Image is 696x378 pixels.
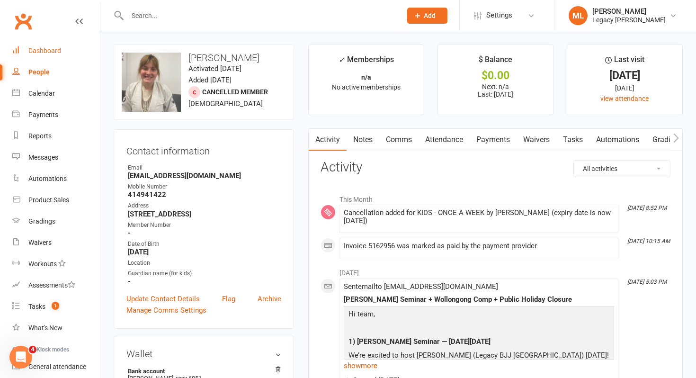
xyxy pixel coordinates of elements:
[126,142,281,156] h3: Contact information
[348,337,491,346] span: 1) [PERSON_NAME] Seminar — [DATE][DATE]
[321,160,670,175] h3: Activity
[128,190,281,199] strong: 414941422
[346,308,612,322] p: Hi team,
[28,217,55,225] div: Gradings
[52,302,59,310] span: 1
[28,68,50,76] div: People
[12,296,100,317] a: Tasks 1
[12,168,100,189] a: Automations
[321,263,670,278] li: [DATE]
[12,189,100,211] a: Product Sales
[556,129,589,151] a: Tasks
[28,175,67,182] div: Automations
[361,73,371,81] strong: n/a
[486,5,512,26] span: Settings
[11,9,35,33] a: Clubworx
[29,346,36,353] span: 4
[126,293,200,305] a: Update Contact Details
[344,242,614,250] div: Invoice 5162956 was marked as paid by the payment provider
[407,8,447,24] button: Add
[576,83,674,93] div: [DATE]
[347,129,379,151] a: Notes
[339,54,394,71] div: Memberships
[258,293,281,305] a: Archive
[28,260,57,268] div: Workouts
[339,55,345,64] i: ✓
[344,209,614,225] div: Cancellation added for KIDS - ONCE A WEEK by [PERSON_NAME] (expiry date is now [DATE])
[28,111,58,118] div: Payments
[424,12,436,19] span: Add
[126,349,281,359] h3: Wallet
[600,95,649,102] a: view attendance
[446,83,544,98] p: Next: n/a Last: [DATE]
[28,281,75,289] div: Assessments
[605,54,644,71] div: Last visit
[128,259,281,268] div: Location
[28,153,58,161] div: Messages
[344,359,614,372] a: show more
[379,129,419,151] a: Comms
[12,104,100,126] a: Payments
[321,189,670,205] li: This Month
[128,171,281,180] strong: [EMAIL_ADDRESS][DOMAIN_NAME]
[576,71,674,81] div: [DATE]
[12,62,100,83] a: People
[479,54,512,71] div: $ Balance
[9,346,32,369] iframe: Intercom live chat
[122,53,286,63] h3: [PERSON_NAME]
[128,210,281,218] strong: [STREET_ADDRESS]
[12,356,100,378] a: General attendance kiosk mode
[28,303,45,310] div: Tasks
[419,129,470,151] a: Attendance
[28,363,86,370] div: General attendance
[12,147,100,168] a: Messages
[592,16,666,24] div: Legacy [PERSON_NAME]
[28,239,52,246] div: Waivers
[589,129,646,151] a: Automations
[12,317,100,339] a: What's New
[222,293,235,305] a: Flag
[470,129,517,151] a: Payments
[592,7,666,16] div: [PERSON_NAME]
[128,269,281,278] div: Guardian name (for kids)
[344,296,614,304] div: [PERSON_NAME] Seminar + Wollongong Comp + Public Holiday Closure
[128,182,281,191] div: Mobile Number
[125,9,395,22] input: Search...
[12,126,100,147] a: Reports
[569,6,588,25] div: ML
[627,279,667,285] i: [DATE] 5:03 PM
[128,240,281,249] div: Date of Birth
[627,205,667,211] i: [DATE] 8:52 PM
[627,238,670,244] i: [DATE] 10:15 AM
[28,90,55,97] div: Calendar
[128,368,277,375] strong: Bank account
[188,76,232,84] time: Added [DATE]
[517,129,556,151] a: Waivers
[28,196,69,204] div: Product Sales
[122,53,181,112] img: image1723100930.png
[28,132,52,140] div: Reports
[128,248,281,256] strong: [DATE]
[126,305,206,316] a: Manage Comms Settings
[188,64,241,73] time: Activated [DATE]
[12,40,100,62] a: Dashboard
[202,88,268,96] span: Cancelled member
[12,275,100,296] a: Assessments
[332,83,401,91] span: No active memberships
[346,350,612,363] p: We’re excited to host [PERSON_NAME] (Legacy BJJ [GEOGRAPHIC_DATA]) [DATE]!
[128,221,281,230] div: Member Number
[446,71,544,81] div: $0.00
[128,201,281,210] div: Address
[128,229,281,237] strong: -
[188,99,263,108] span: [DEMOGRAPHIC_DATA]
[128,277,281,286] strong: -
[12,253,100,275] a: Workouts
[28,324,62,332] div: What's New
[344,282,498,291] span: Sent email to [EMAIL_ADDRESS][DOMAIN_NAME]
[12,211,100,232] a: Gradings
[28,47,61,54] div: Dashboard
[12,232,100,253] a: Waivers
[309,129,347,151] a: Activity
[128,163,281,172] div: Email
[12,83,100,104] a: Calendar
